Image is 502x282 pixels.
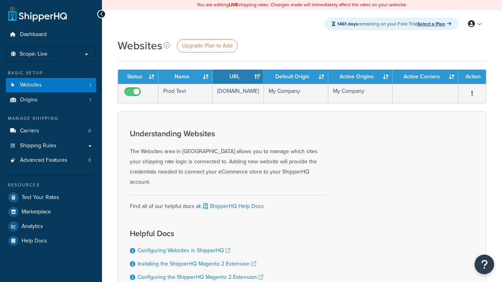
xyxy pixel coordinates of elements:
[213,70,264,84] th: URL: activate to sort column ascending
[89,97,91,103] span: 1
[6,153,96,168] li: Advanced Features
[325,18,458,30] div: remaining on your Free Trial
[20,31,47,38] span: Dashboard
[264,84,328,103] td: My Company
[138,273,263,281] a: Configuring the ShipperHQ Magento 2 Extension
[20,128,39,134] span: Carriers
[6,124,96,138] a: Carriers 0
[6,219,96,233] a: Analytics
[20,143,56,149] span: Shipping Rules
[158,70,213,84] th: Name: activate to sort column ascending
[118,38,162,53] h1: Websites
[22,209,51,215] span: Marketplace
[6,182,96,188] div: Resources
[20,51,47,58] span: Scope: Live
[138,260,256,268] a: Installing the ShipperHQ Magento 2 Extension
[182,42,233,50] span: Upgrade Plan to Add
[8,6,67,22] a: ShipperHQ Home
[6,124,96,138] li: Carriers
[130,229,271,238] h3: Helpful Docs
[158,84,213,103] td: Prod Test
[458,70,486,84] th: Action
[6,153,96,168] a: Advanced Features 0
[6,78,96,92] a: Websites 1
[6,190,96,204] a: Test Your Rates
[88,128,91,134] span: 0
[328,70,393,84] th: Active Origins: activate to sort column ascending
[213,84,264,103] td: [DOMAIN_NAME]
[393,70,458,84] th: Active Carriers: activate to sort column ascending
[22,194,59,201] span: Test Your Rates
[88,157,91,164] span: 0
[6,234,96,248] a: Help Docs
[130,195,326,211] div: Find all of our helpful docs at:
[118,70,158,84] th: Status: activate to sort column ascending
[417,20,451,27] a: Select a Plan
[6,70,96,76] div: Basic Setup
[6,139,96,153] a: Shipping Rules
[475,255,494,274] button: Open Resource Center
[337,20,358,27] strong: 1461 days
[20,97,38,103] span: Origins
[202,202,264,210] a: ShipperHQ Help Docs
[328,84,393,103] td: My Company
[89,82,91,89] span: 1
[130,129,326,138] h3: Understanding Websites
[6,78,96,92] li: Websites
[6,115,96,122] div: Manage Shipping
[130,129,326,187] div: The Websites area in [GEOGRAPHIC_DATA] allows you to manage which sites your shipping rate logic ...
[264,70,328,84] th: Default Origin: activate to sort column ascending
[6,205,96,219] a: Marketplace
[6,27,96,42] a: Dashboard
[22,238,47,244] span: Help Docs
[229,1,238,8] b: LIVE
[138,246,230,255] a: Configuring Websites in ShipperHQ
[6,93,96,107] li: Origins
[20,157,67,164] span: Advanced Features
[20,82,42,89] span: Websites
[22,223,43,230] span: Analytics
[6,93,96,107] a: Origins 1
[177,39,238,52] a: Upgrade Plan to Add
